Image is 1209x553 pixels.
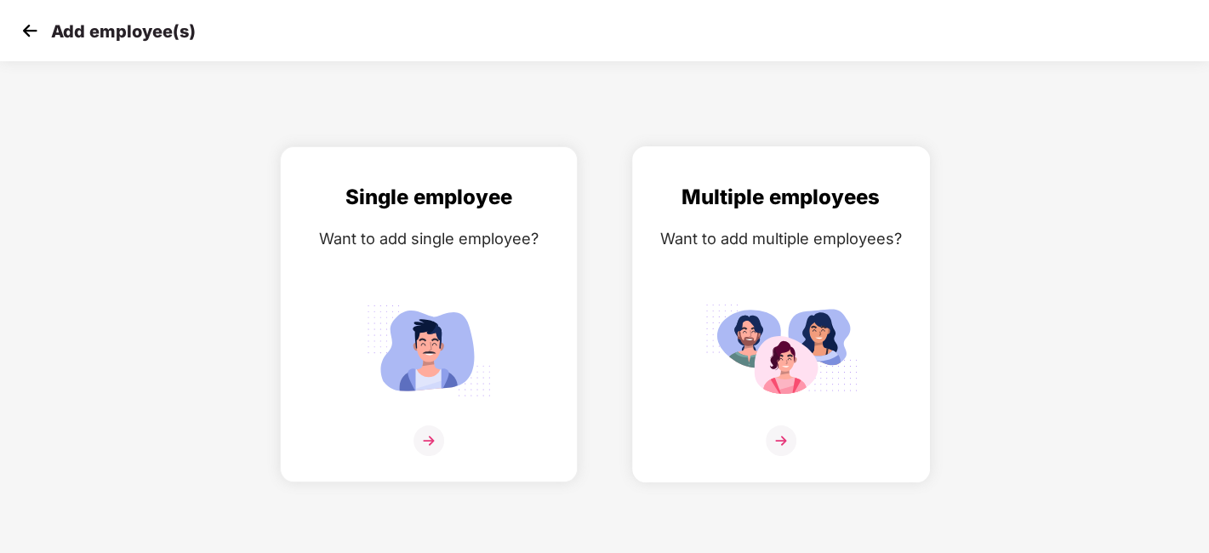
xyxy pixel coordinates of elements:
img: svg+xml;base64,PHN2ZyB4bWxucz0iaHR0cDovL3d3dy53My5vcmcvMjAwMC9zdmciIGlkPSJNdWx0aXBsZV9lbXBsb3llZS... [704,297,858,403]
img: svg+xml;base64,PHN2ZyB4bWxucz0iaHR0cDovL3d3dy53My5vcmcvMjAwMC9zdmciIGlkPSJTaW5nbGVfZW1wbG95ZWUiIH... [352,297,505,403]
div: Want to add single employee? [298,226,560,251]
div: Single employee [298,181,560,214]
img: svg+xml;base64,PHN2ZyB4bWxucz0iaHR0cDovL3d3dy53My5vcmcvMjAwMC9zdmciIHdpZHRoPSIzMCIgaGVpZ2h0PSIzMC... [17,18,43,43]
div: Want to add multiple employees? [650,226,912,251]
div: Multiple employees [650,181,912,214]
img: svg+xml;base64,PHN2ZyB4bWxucz0iaHR0cDovL3d3dy53My5vcmcvMjAwMC9zdmciIHdpZHRoPSIzNiIgaGVpZ2h0PSIzNi... [766,425,796,456]
img: svg+xml;base64,PHN2ZyB4bWxucz0iaHR0cDovL3d3dy53My5vcmcvMjAwMC9zdmciIHdpZHRoPSIzNiIgaGVpZ2h0PSIzNi... [413,425,444,456]
p: Add employee(s) [51,21,196,42]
